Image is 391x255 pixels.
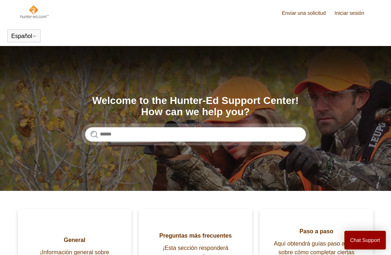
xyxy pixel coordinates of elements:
[270,227,362,236] span: Paso a paso
[150,231,241,240] span: Preguntas más frecuentes
[282,9,333,17] a: Enviar una solicitud
[29,236,121,244] span: General
[335,9,371,17] a: Iniciar sesión
[11,33,37,39] button: Español
[85,127,306,142] input: Buscar
[344,231,386,250] button: Chat Support
[85,95,306,118] h1: Welcome to the Hunter-Ed Support Center! How can we help you?
[20,4,49,19] img: Página principal del Centro de ayuda de Hunter-ED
